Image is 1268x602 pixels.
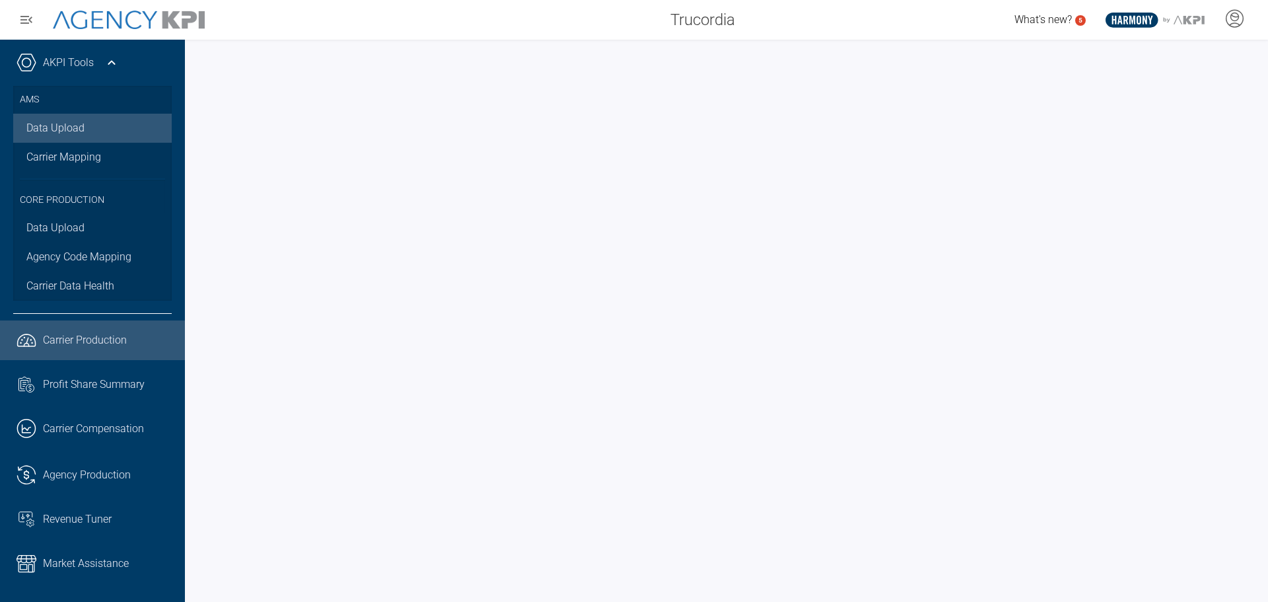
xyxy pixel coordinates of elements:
[43,467,131,483] span: Agency Production
[670,8,735,32] span: Trucordia
[1075,15,1086,26] a: 5
[43,332,127,348] span: Carrier Production
[43,511,112,527] span: Revenue Tuner
[43,377,145,393] span: Profit Share Summary
[13,243,172,272] a: Agency Code Mapping
[53,11,205,30] img: AgencyKPI
[13,114,172,143] a: Data Upload
[1014,13,1072,26] span: What's new?
[13,143,172,172] a: Carrier Mapping
[13,272,172,301] a: Carrier Data Health
[1078,17,1082,24] text: 5
[20,86,165,114] h3: AMS
[26,278,114,294] span: Carrier Data Health
[43,421,144,437] span: Carrier Compensation
[43,556,129,572] span: Market Assistance
[20,178,165,214] h3: Core Production
[13,213,172,243] a: Data Upload
[43,55,94,71] a: AKPI Tools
